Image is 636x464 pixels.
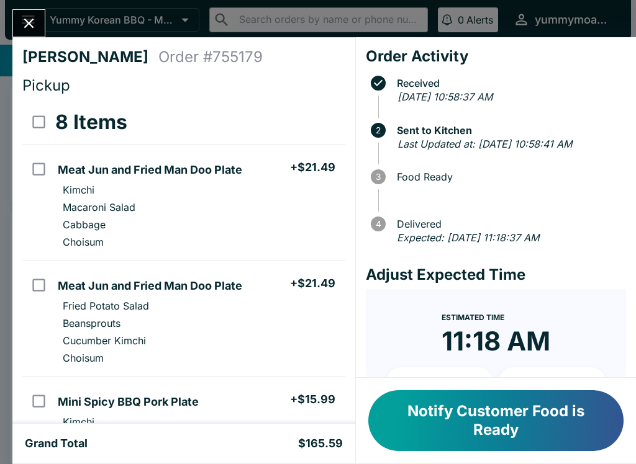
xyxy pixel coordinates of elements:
em: [DATE] 10:58:37 AM [397,91,493,103]
h5: Grand Total [25,436,88,451]
h5: Mini Spicy BBQ Pork Plate [58,395,199,409]
p: Choisum [63,236,104,248]
h5: + $21.49 [290,276,335,291]
h5: Meat Jun and Fried Man Doo Plate [58,279,242,293]
h4: [PERSON_NAME] [22,48,158,66]
span: Estimated Time [442,313,504,322]
p: Cabbage [63,218,106,231]
text: 3 [376,172,381,182]
span: Received [391,78,626,89]
h5: $165.59 [298,436,343,451]
em: Expected: [DATE] 11:18:37 AM [397,231,539,244]
h4: Adjust Expected Time [366,265,626,284]
button: + 10 [386,367,494,398]
button: Close [13,10,45,37]
h5: + $21.49 [290,160,335,175]
p: Cucumber Kimchi [63,334,146,347]
h3: 8 Items [55,110,127,135]
h4: Order # 755179 [158,48,263,66]
button: + 20 [498,367,606,398]
p: Choisum [63,352,104,364]
h4: Order Activity [366,47,626,66]
time: 11:18 AM [442,325,550,357]
span: Sent to Kitchen [391,125,626,136]
span: Food Ready [391,171,626,182]
em: Last Updated at: [DATE] 10:58:41 AM [397,138,572,150]
p: Kimchi [63,184,94,196]
p: Beansprouts [63,317,120,329]
h5: + $15.99 [290,392,335,407]
h5: Meat Jun and Fried Man Doo Plate [58,163,242,177]
text: 4 [375,219,381,229]
span: Delivered [391,218,626,230]
p: Fried Potato Salad [63,300,149,312]
p: Macaroni Salad [63,201,135,213]
text: 2 [376,125,381,135]
p: Kimchi [63,416,94,428]
button: Notify Customer Food is Ready [368,390,624,451]
span: Pickup [22,76,70,94]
